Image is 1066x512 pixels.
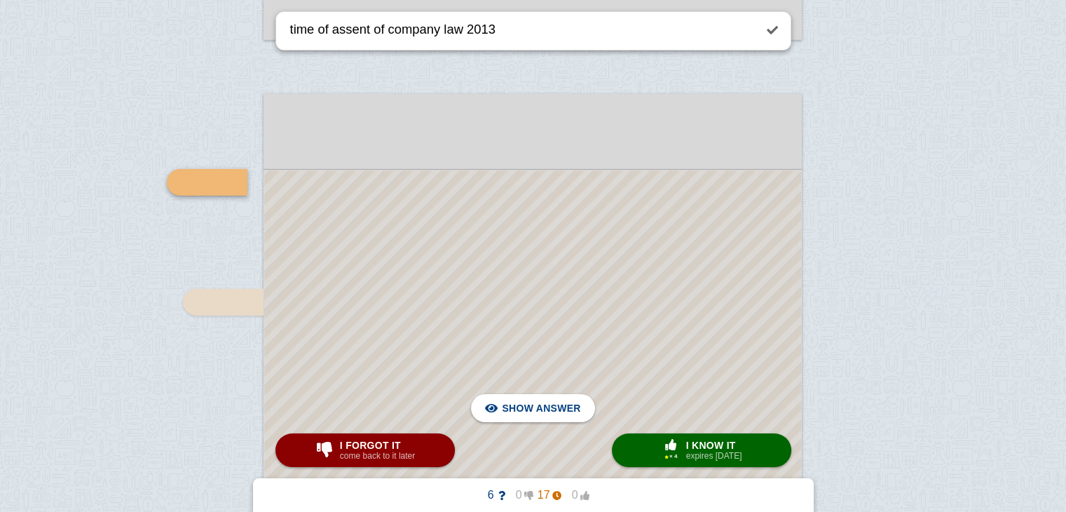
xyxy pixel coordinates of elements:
span: 0 [561,489,589,501]
span: 6 [477,489,505,501]
button: 60170 [466,484,601,506]
button: Show answer [471,394,594,422]
textarea: time of assent of company law 2013 [287,12,754,50]
button: I forgot itcome back to it later [275,433,455,467]
span: Show answer [502,393,580,424]
span: 17 [533,489,561,501]
button: × 4I know itexpires [DATE] [612,433,791,467]
span: I forgot it [340,440,415,451]
span: × 4 [669,454,677,459]
span: 0 [505,489,533,501]
span: I know it [686,440,742,451]
small: expires [DATE] [686,451,742,461]
small: come back to it later [340,451,415,461]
